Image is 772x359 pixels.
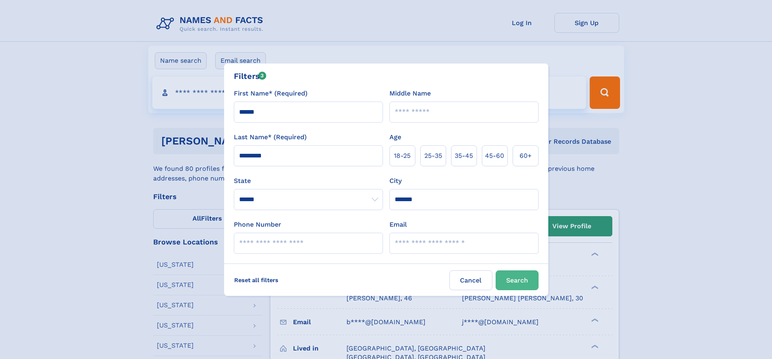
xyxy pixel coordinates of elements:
label: Middle Name [389,89,431,98]
label: State [234,176,383,186]
label: Phone Number [234,220,281,229]
label: Reset all filters [229,270,284,290]
label: Email [389,220,407,229]
div: Filters [234,70,267,82]
label: Last Name* (Required) [234,132,307,142]
label: First Name* (Required) [234,89,308,98]
span: 25‑35 [424,151,442,161]
span: 35‑45 [455,151,473,161]
span: 45‑60 [485,151,504,161]
button: Search [496,270,539,290]
label: City [389,176,402,186]
span: 18‑25 [394,151,411,161]
label: Cancel [449,270,492,290]
span: 60+ [520,151,532,161]
label: Age [389,132,401,142]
